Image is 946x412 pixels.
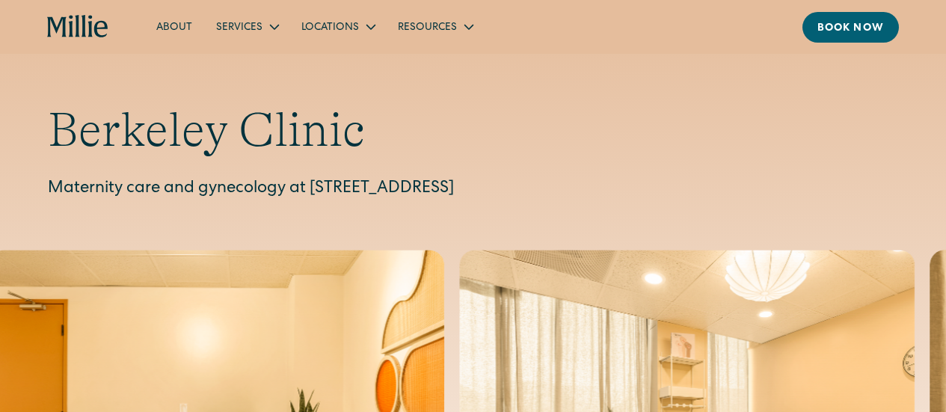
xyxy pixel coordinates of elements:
[398,20,457,36] div: Resources
[144,14,204,39] a: About
[386,14,484,39] div: Resources
[301,20,359,36] div: Locations
[48,102,898,159] h1: Berkeley Clinic
[802,12,899,43] a: Book now
[48,177,898,202] p: Maternity care and gynecology at [STREET_ADDRESS]
[817,21,884,37] div: Book now
[289,14,386,39] div: Locations
[216,20,262,36] div: Services
[204,14,289,39] div: Services
[47,15,108,39] a: home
